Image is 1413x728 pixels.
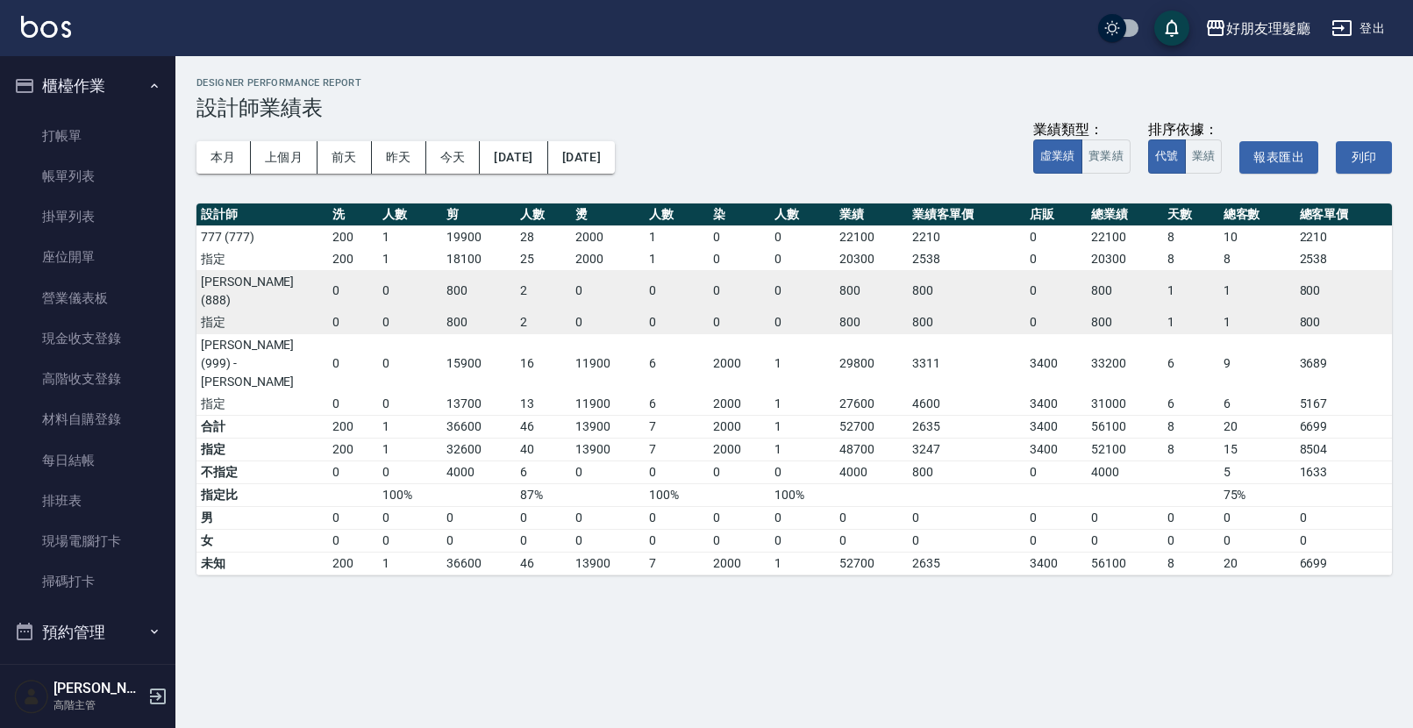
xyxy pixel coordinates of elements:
td: 15900 [442,333,515,393]
td: 0 [328,311,378,334]
td: 2 [516,311,572,334]
td: 0 [835,529,908,552]
td: 6 [645,333,709,393]
td: 0 [1163,529,1219,552]
td: 22100 [835,225,908,248]
td: 0 [378,270,442,311]
th: 人數 [516,203,572,226]
td: 100% [378,483,442,506]
td: 200 [328,438,378,460]
td: 0 [1025,311,1087,334]
td: 2538 [1295,248,1392,271]
a: 材料自購登錄 [7,399,168,439]
td: 2635 [908,552,1025,575]
td: 1 [770,415,834,438]
td: 11900 [571,333,644,393]
td: 46 [516,552,572,575]
td: 0 [378,333,442,393]
td: 200 [328,415,378,438]
td: 1 [378,248,442,271]
td: 11900 [571,393,644,416]
td: 0 [1025,225,1087,248]
td: 合計 [196,415,328,438]
button: 上個月 [251,141,318,174]
td: 7 [645,438,709,460]
td: 1 [645,248,709,271]
td: 777 (777) [196,225,328,248]
td: 1 [645,225,709,248]
td: 0 [378,393,442,416]
button: 實業績 [1081,139,1131,174]
button: 報表匯出 [1239,141,1318,174]
td: 0 [908,506,1025,529]
a: 每日結帳 [7,440,168,481]
td: 1 [378,225,442,248]
td: 1633 [1295,460,1392,483]
td: 800 [1295,270,1392,311]
td: 0 [1025,248,1087,271]
td: 20300 [835,248,908,271]
td: 2635 [908,415,1025,438]
td: 0 [770,248,834,271]
th: 人數 [378,203,442,226]
td: 不指定 [196,460,328,483]
td: 800 [908,311,1025,334]
td: 0 [645,506,709,529]
td: 0 [328,506,378,529]
td: 1 [378,438,442,460]
td: 800 [908,270,1025,311]
td: 3400 [1025,438,1087,460]
td: 27600 [835,393,908,416]
td: 4000 [1087,460,1163,483]
td: 800 [442,270,515,311]
td: 0 [328,529,378,552]
td: 32600 [442,438,515,460]
button: 櫃檯作業 [7,63,168,109]
td: 8 [1163,415,1219,438]
td: 0 [571,506,644,529]
td: 800 [835,311,908,334]
td: 19900 [442,225,515,248]
button: 昨天 [372,141,426,174]
td: 6 [516,460,572,483]
td: 0 [1087,529,1163,552]
td: 0 [709,311,770,334]
td: 0 [516,529,572,552]
th: 燙 [571,203,644,226]
img: Person [14,679,49,714]
td: 100% [645,483,709,506]
td: 56100 [1087,552,1163,575]
td: 13900 [571,552,644,575]
td: 6 [1219,393,1295,416]
td: 0 [1219,506,1295,529]
td: 52700 [835,415,908,438]
td: 0 [516,506,572,529]
td: 13700 [442,393,515,416]
td: 0 [709,460,770,483]
td: 指定 [196,311,328,334]
td: 0 [1087,506,1163,529]
td: 1 [770,438,834,460]
td: 36600 [442,415,515,438]
td: 0 [328,333,378,393]
td: 0 [770,225,834,248]
td: 2000 [709,415,770,438]
td: 800 [1087,270,1163,311]
td: 46 [516,415,572,438]
td: 1 [1163,311,1219,334]
td: 0 [1025,529,1087,552]
td: 0 [378,529,442,552]
td: 2000 [709,333,770,393]
a: 現金收支登錄 [7,318,168,359]
td: 4000 [835,460,908,483]
td: 2000 [571,225,644,248]
td: 8 [1219,248,1295,271]
td: 1 [1219,311,1295,334]
td: 1 [1163,270,1219,311]
td: 0 [442,506,515,529]
h3: 設計師業績表 [196,96,1392,120]
p: 高階主管 [54,697,143,713]
td: 0 [1025,460,1087,483]
button: [DATE] [480,141,547,174]
td: 4600 [908,393,1025,416]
